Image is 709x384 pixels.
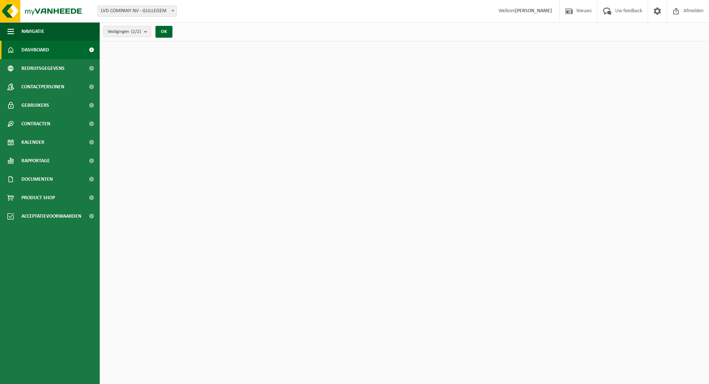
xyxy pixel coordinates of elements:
span: Documenten [21,170,53,188]
span: Acceptatievoorwaarden [21,207,81,225]
span: Rapportage [21,152,50,170]
count: (2/2) [131,29,141,34]
span: LVD COMPANY NV - GULLEGEM [97,6,177,17]
span: Product Shop [21,188,55,207]
span: LVD COMPANY NV - GULLEGEM [98,6,177,16]
span: Vestigingen [107,26,141,37]
span: Dashboard [21,41,49,59]
span: Kalender [21,133,44,152]
span: Gebruikers [21,96,49,115]
span: Contracten [21,115,50,133]
button: Vestigingen(2/2) [103,26,151,37]
span: Contactpersonen [21,78,64,96]
span: Bedrijfsgegevens [21,59,65,78]
button: OK [155,26,172,38]
strong: [PERSON_NAME] [515,8,552,14]
span: Navigatie [21,22,44,41]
